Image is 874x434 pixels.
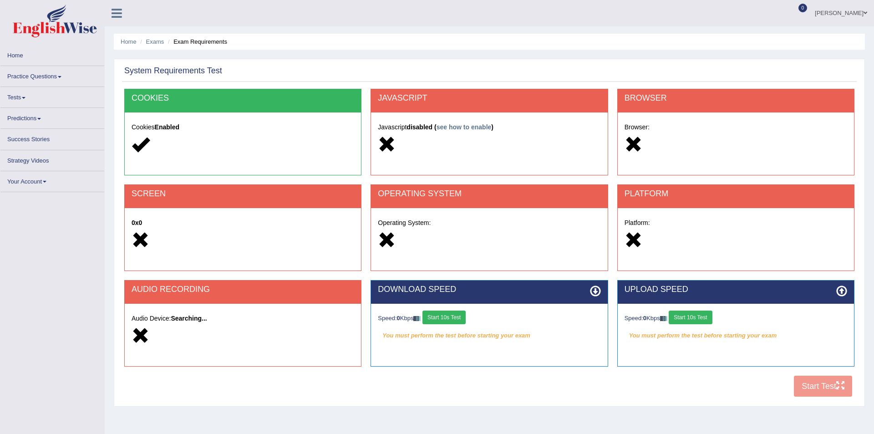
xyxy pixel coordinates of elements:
h2: COOKIES [132,94,354,103]
h2: System Requirements Test [124,66,222,76]
a: Home [121,38,137,45]
a: see how to enable [437,123,492,131]
h2: AUDIO RECORDING [132,285,354,294]
a: Success Stories [0,129,104,147]
a: Home [0,45,104,63]
strong: 0 [643,315,646,322]
h2: PLATFORM [625,189,847,199]
div: Speed: Kbps [625,311,847,327]
h2: OPERATING SYSTEM [378,189,600,199]
a: Strategy Videos [0,150,104,168]
a: Tests [0,87,104,105]
a: Your Account [0,171,104,189]
em: You must perform the test before starting your exam [625,329,847,342]
h2: SCREEN [132,189,354,199]
h2: BROWSER [625,94,847,103]
h5: Platform: [625,220,847,226]
h2: JAVASCRIPT [378,94,600,103]
h2: UPLOAD SPEED [625,285,847,294]
h5: Cookies [132,124,354,131]
h2: DOWNLOAD SPEED [378,285,600,294]
h5: Operating System: [378,220,600,226]
strong: Enabled [155,123,179,131]
h5: Audio Device: [132,315,354,322]
a: Practice Questions [0,66,104,84]
em: You must perform the test before starting your exam [378,329,600,342]
span: 0 [798,4,808,12]
h5: Javascript [378,124,600,131]
strong: 0x0 [132,219,142,226]
div: Speed: Kbps [378,311,600,327]
li: Exam Requirements [166,37,227,46]
strong: disabled ( ) [407,123,493,131]
img: ajax-loader-fb-connection.gif [660,316,667,321]
a: Predictions [0,108,104,126]
strong: Searching... [171,315,207,322]
button: Start 10s Test [422,311,466,324]
h5: Browser: [625,124,847,131]
button: Start 10s Test [669,311,712,324]
strong: 0 [397,315,400,322]
a: Exams [146,38,164,45]
img: ajax-loader-fb-connection.gif [413,316,421,321]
